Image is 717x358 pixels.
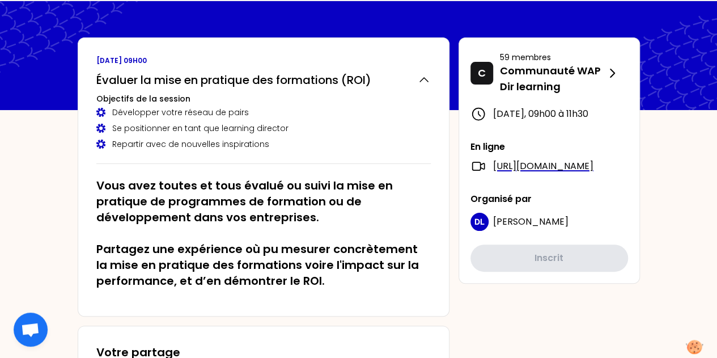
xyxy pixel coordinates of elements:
[470,106,628,122] div: [DATE] , 09h00 à 11h30
[96,72,371,88] h2: Évaluer la mise en pratique des formations (ROI)
[500,52,605,63] p: 59 membres
[474,216,485,228] p: DL
[96,107,431,118] div: Développer votre réseau de pairs
[493,215,568,228] span: [PERSON_NAME]
[478,65,486,81] p: C
[470,245,628,272] button: Inscrit
[96,123,431,134] div: Se positionner en tant que learning director
[470,140,628,154] p: En ligne
[96,93,431,104] h3: Objectifs de la session
[96,178,431,289] h2: Vous avez toutes et tous évalué ou suivi la mise en pratique de programmes de formation ou de dév...
[14,313,48,347] a: Ouvrir le chat
[500,63,605,95] p: Communauté WAP Dir learning
[96,56,431,65] p: [DATE] 09h00
[493,159,593,173] a: [URL][DOMAIN_NAME]
[96,72,431,88] button: Évaluer la mise en pratique des formations (ROI)
[96,138,431,150] div: Repartir avec de nouvelles inspirations
[470,192,628,206] p: Organisé par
